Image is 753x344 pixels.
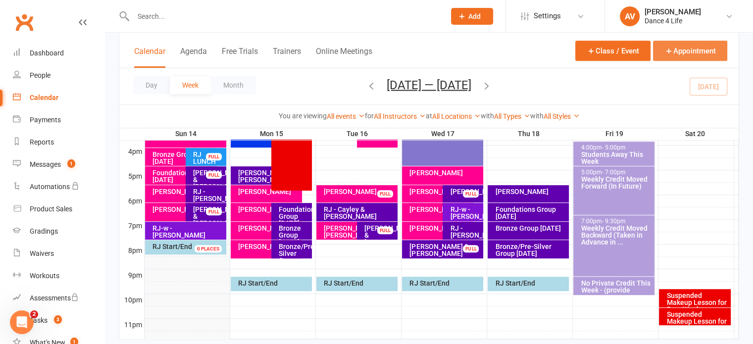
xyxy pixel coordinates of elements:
[238,225,300,232] div: [PERSON_NAME]
[30,227,58,235] div: Gradings
[316,47,372,68] button: Online Meetings
[30,316,48,324] div: Tasks
[13,265,104,287] a: Workouts
[180,47,207,68] button: Agenda
[238,188,300,195] div: [PERSON_NAME]
[450,225,481,239] div: RJ - [PERSON_NAME]
[481,112,494,120] strong: with
[666,311,729,332] div: Suspended Makeup Lesson for Past Week
[409,225,471,232] div: [PERSON_NAME]
[13,243,104,265] a: Waivers
[327,112,365,120] a: All events
[365,112,374,120] strong: for
[67,159,75,168] span: 1
[152,243,192,250] span: RJ Start/End
[323,225,386,239] div: [PERSON_NAME] [PERSON_NAME]
[195,245,222,252] div: 0 PLACES
[30,160,61,168] div: Messages
[494,112,530,120] a: All Types
[238,206,300,213] div: [PERSON_NAME]
[119,145,144,157] th: 4pm
[580,218,653,225] div: 7:00pm
[645,16,701,25] div: Dance 4 Life
[580,151,653,165] div: Students Away This Week
[54,315,62,324] span: 3
[432,112,481,120] a: All Locations
[119,294,144,306] th: 10pm
[279,112,327,120] strong: You are viewing
[193,169,224,190] div: [PERSON_NAME] & [PERSON_NAME]
[645,7,701,16] div: [PERSON_NAME]
[409,280,481,287] div: RJ Start/End
[133,76,170,94] button: Day
[409,188,471,195] div: [PERSON_NAME]
[13,220,104,243] a: Gradings
[273,47,301,68] button: Trainers
[170,76,211,94] button: Week
[468,12,481,20] span: Add
[30,183,70,191] div: Automations
[495,225,567,232] div: Bronze Group [DATE]
[315,128,401,140] th: Tue 16
[206,153,222,160] div: FULL
[238,243,300,250] div: [PERSON_NAME]
[401,128,487,140] th: Wed 17
[495,243,567,257] div: Bronze/Pre-Silver Group [DATE]
[222,47,258,68] button: Free Trials
[211,76,256,94] button: Month
[495,206,567,220] div: Foundations Group [DATE]
[13,131,104,153] a: Reports
[602,169,625,176] span: - 7:00pm
[13,153,104,176] a: Messages 1
[13,109,104,131] a: Payments
[530,112,544,120] strong: with
[13,309,104,332] a: Tasks 3
[323,280,396,287] div: RJ Start/End
[278,225,310,246] div: Bronze Group [DATE]
[30,310,38,318] span: 2
[13,198,104,220] a: Product Sales
[206,171,222,179] div: FULL
[495,188,567,195] div: [PERSON_NAME]
[119,219,144,232] th: 7pm
[152,225,224,239] div: RJ-w - [PERSON_NAME]
[119,170,144,182] th: 5pm
[30,138,54,146] div: Reports
[666,292,729,313] div: Suspended Makeup Lesson for Past Week
[13,42,104,64] a: Dashboard
[13,287,104,309] a: Assessments
[119,318,144,331] th: 11pm
[374,112,426,120] a: All Instructors
[451,8,493,25] button: Add
[409,169,481,176] div: [PERSON_NAME]
[152,188,214,195] div: [PERSON_NAME]
[193,206,224,227] div: [PERSON_NAME] & [PERSON_NAME]
[602,218,625,225] span: - 9:30pm
[152,206,214,213] div: [PERSON_NAME]
[230,128,315,140] th: Mon 15
[575,41,651,61] button: Class / Event
[463,190,479,197] div: FULL
[580,280,653,300] div: No Private Credit This Week - (provide reason per ...
[30,116,61,124] div: Payments
[144,128,230,140] th: Sun 14
[152,169,214,183] div: Foundations Group [DATE]
[495,280,567,287] div: RJ Start/End
[620,6,640,26] div: AV
[278,206,310,227] div: Foundations Group [DATE]
[534,5,561,27] span: Settings
[119,269,144,281] th: 9pm
[387,78,471,92] button: [DATE] — [DATE]
[30,249,54,257] div: Waivers
[364,225,396,246] div: [PERSON_NAME] & [PERSON_NAME]
[463,245,479,252] div: FULL
[409,206,471,213] div: [PERSON_NAME]
[238,169,300,183] div: [PERSON_NAME] & [PERSON_NAME]
[278,243,310,271] div: Bronze/Pre-Silver Group [DATE]
[580,225,653,246] div: Weekly Credit Moved Backward (Taken in Advance in ...
[30,205,72,213] div: Product Sales
[377,190,393,197] div: FULL
[119,195,144,207] th: 6pm
[580,145,653,151] div: 4:00pm
[238,280,310,287] div: RJ Start/End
